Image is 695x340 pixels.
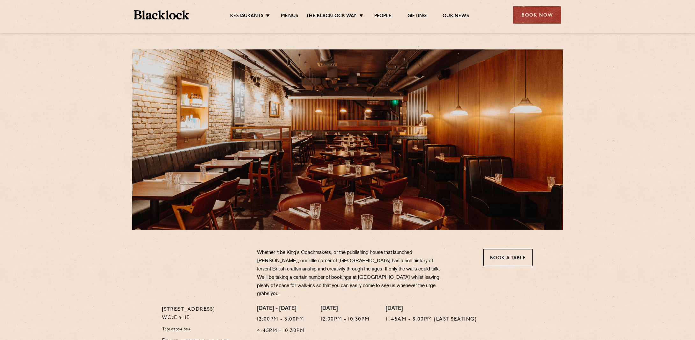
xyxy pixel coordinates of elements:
div: Book Now [513,6,561,24]
a: People [374,13,391,20]
p: 11:45am - 8:00pm (Last Seating) [386,315,477,324]
p: T: [162,325,248,334]
img: BL_Textured_Logo-footer-cropped.svg [134,10,189,19]
a: 02030341394 [167,328,191,331]
p: 12:00pm - 10:30pm [321,315,370,324]
a: Restaurants [230,13,263,20]
a: Book a Table [483,249,533,266]
p: 12:00pm - 3:00pm [257,315,305,324]
a: Our News [443,13,469,20]
img: svg%3E [162,249,234,297]
a: Gifting [407,13,427,20]
h4: [DATE] - [DATE] [257,306,305,313]
a: Menus [281,13,298,20]
p: 4:45pm - 10:30pm [257,327,305,335]
h4: [DATE] [386,306,477,313]
p: Whether it be King’s Coachmakers, or the publishing house that launched [PERSON_NAME], our little... [257,249,445,298]
p: [STREET_ADDRESS] WC2E 9HE [162,306,248,322]
a: The Blacklock Way [306,13,356,20]
h4: [DATE] [321,306,370,313]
